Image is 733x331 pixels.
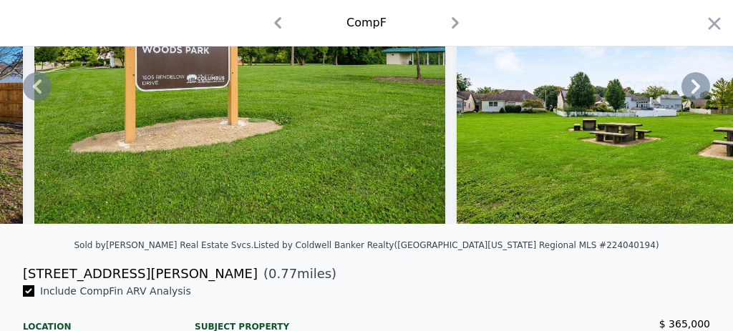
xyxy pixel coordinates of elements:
span: Include Comp F in ARV Analysis [34,285,197,297]
div: Comp F [346,14,387,31]
span: $ 365,000 [659,318,710,330]
div: [STREET_ADDRESS][PERSON_NAME] [23,264,258,284]
div: Sold by [PERSON_NAME] Real Estate Svcs . [74,240,253,250]
span: 0.77 [268,266,297,281]
span: ( miles) [258,264,336,284]
div: Listed by Coldwell Banker Realty ([GEOGRAPHIC_DATA][US_STATE] Regional MLS #224040194) [253,240,659,250]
